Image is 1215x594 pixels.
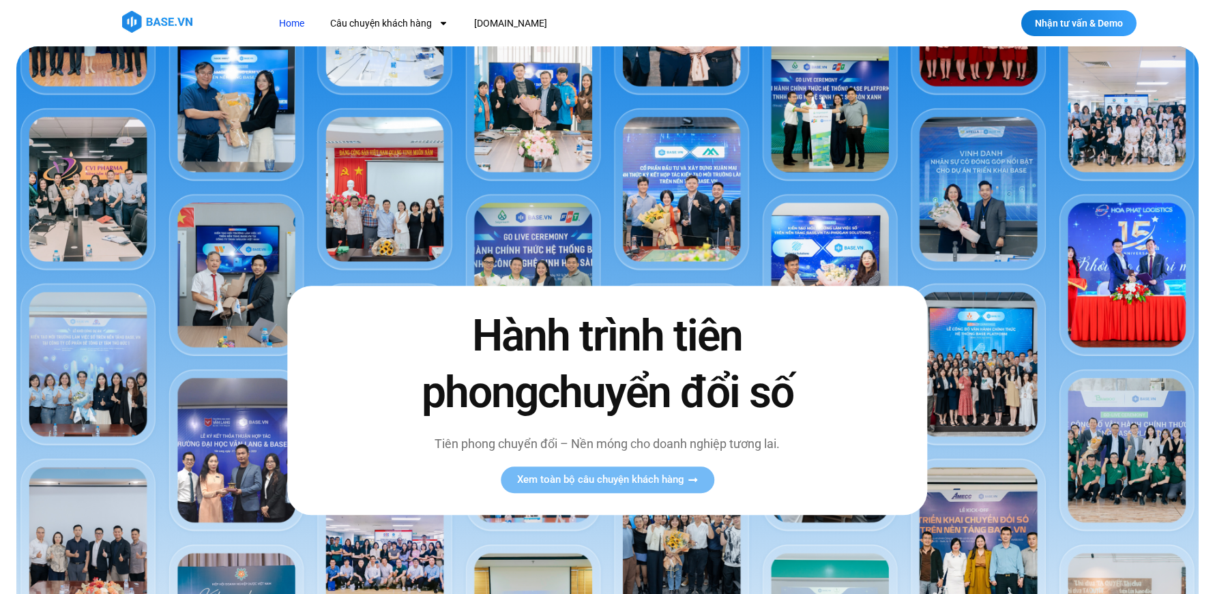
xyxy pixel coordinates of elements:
[1035,18,1123,28] span: Nhận tư vấn & Demo
[538,368,793,419] span: chuyển đổi số
[501,467,714,494] a: Xem toàn bộ câu chuyện khách hàng
[517,475,684,486] span: Xem toàn bộ câu chuyện khách hàng
[1021,10,1137,36] a: Nhận tư vấn & Demo
[269,11,797,36] nav: Menu
[320,11,458,36] a: Câu chuyện khách hàng
[392,435,822,454] p: Tiên phong chuyển đổi – Nền móng cho doanh nghiệp tương lai.
[269,11,314,36] a: Home
[464,11,557,36] a: [DOMAIN_NAME]
[392,308,822,421] h2: Hành trình tiên phong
